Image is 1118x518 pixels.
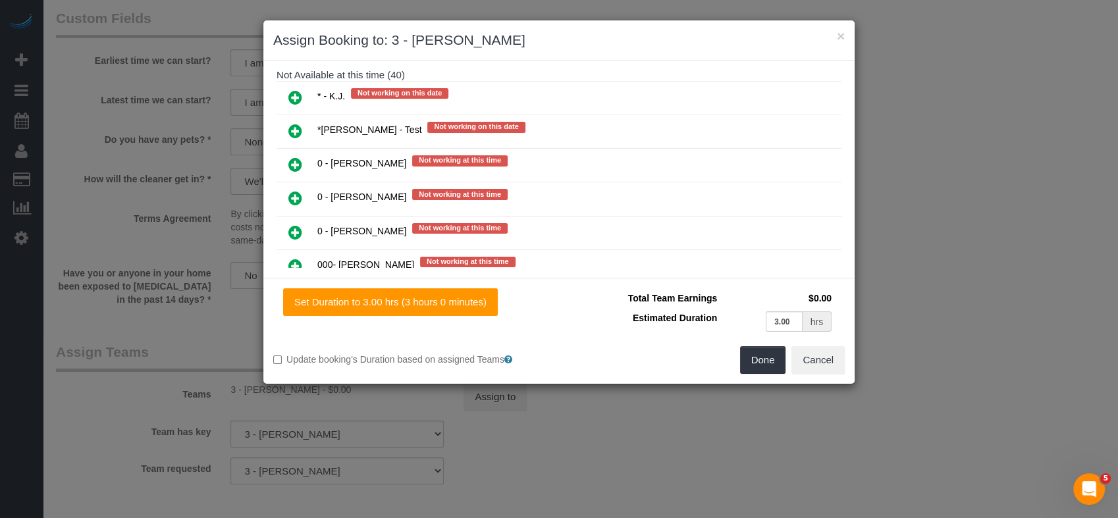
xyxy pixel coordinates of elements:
iframe: Intercom live chat [1073,473,1105,505]
span: 0 - [PERSON_NAME] [317,192,406,202]
span: 0 - [PERSON_NAME] [317,225,406,236]
span: Not working on this date [427,122,525,132]
button: Cancel [791,346,845,374]
span: Not working on this date [351,88,448,99]
input: Update booking's Duration based on assigned Teams [273,355,282,364]
td: $0.00 [720,288,835,308]
span: 5 [1100,473,1111,484]
span: Not working at this time [412,189,508,199]
h4: Not Available at this time (40) [277,70,841,81]
span: * - K.J. [317,90,345,101]
span: Not working at this time [420,257,516,267]
button: Set Duration to 3.00 hrs (3 hours 0 minutes) [283,288,498,316]
td: Total Team Earnings [569,288,720,308]
span: Not working at this time [412,155,508,166]
span: Not working at this time [412,223,508,234]
button: × [837,29,845,43]
label: Update booking's Duration based on assigned Teams [273,353,549,366]
span: 0 - [PERSON_NAME] [317,158,406,168]
span: 000- [PERSON_NAME] [317,259,414,269]
button: Done [740,346,786,374]
div: hrs [803,311,832,332]
h3: Assign Booking to: 3 - [PERSON_NAME] [273,30,845,50]
span: Estimated Duration [633,313,717,323]
span: *[PERSON_NAME] - Test [317,124,421,135]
